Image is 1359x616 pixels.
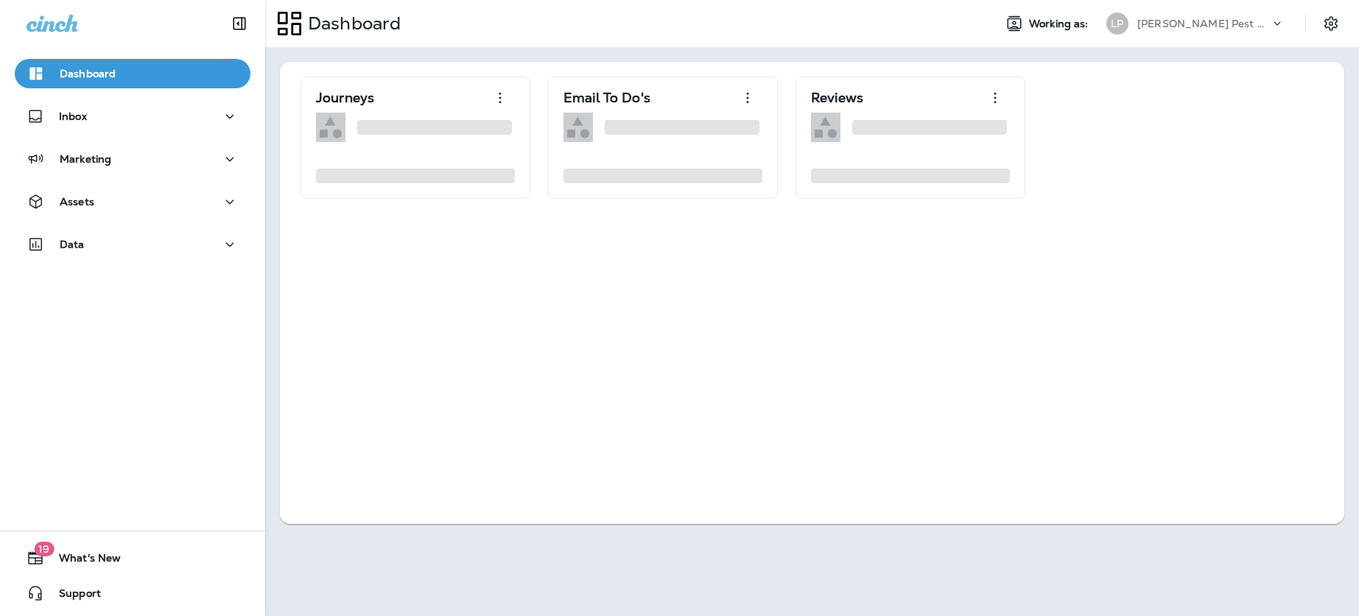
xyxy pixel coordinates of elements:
[60,153,111,165] p: Marketing
[34,542,54,556] span: 19
[316,91,374,105] p: Journeys
[15,187,250,216] button: Assets
[1029,18,1092,30] span: Working as:
[15,102,250,131] button: Inbox
[44,552,121,570] span: What's New
[811,91,863,105] p: Reviews
[15,543,250,573] button: 19What's New
[60,68,116,79] p: Dashboard
[219,9,260,38] button: Collapse Sidebar
[1137,18,1270,29] p: [PERSON_NAME] Pest Control
[15,578,250,608] button: Support
[60,238,85,250] p: Data
[302,13,401,35] p: Dashboard
[60,196,94,208] p: Assets
[1106,13,1128,35] div: LP
[563,91,650,105] p: Email To Do's
[15,144,250,174] button: Marketing
[59,110,87,122] p: Inbox
[15,230,250,259] button: Data
[44,587,101,605] span: Support
[1318,10,1344,37] button: Settings
[15,59,250,88] button: Dashboard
